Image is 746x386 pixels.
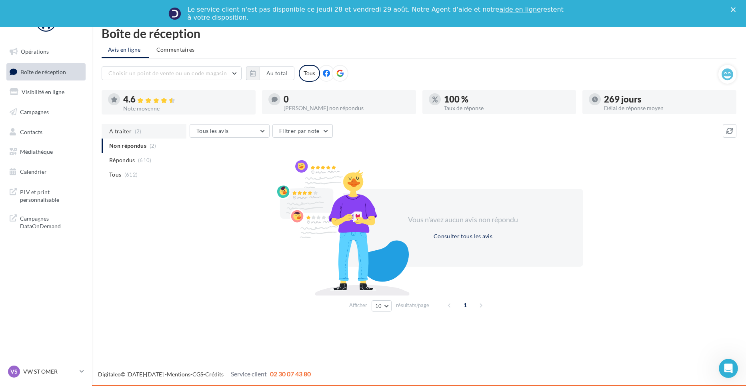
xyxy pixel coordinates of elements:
[284,95,410,104] div: 0
[20,213,82,230] span: Campagnes DataOnDemand
[138,157,152,163] span: (610)
[102,66,242,80] button: Choisir un point de vente ou un code magasin
[21,48,49,55] span: Opérations
[272,124,333,138] button: Filtrer par note
[98,371,311,378] span: © [DATE]-[DATE] - - -
[5,124,87,141] a: Contacts
[349,302,367,309] span: Afficher
[22,88,64,95] span: Visibilité en ligne
[5,63,87,80] a: Boîte de réception
[396,302,429,309] span: résultats/page
[192,371,203,378] a: CGS
[20,148,53,155] span: Médiathèque
[444,105,570,111] div: Taux de réponse
[20,109,49,115] span: Campagnes
[246,66,294,80] button: Au total
[231,370,267,378] span: Service client
[731,7,739,12] div: Fermer
[123,106,249,111] div: Note moyenne
[20,128,42,135] span: Contacts
[284,105,410,111] div: [PERSON_NAME] non répondus
[20,68,66,75] span: Boîte de réception
[5,183,87,207] a: PLV et print personnalisable
[5,104,87,121] a: Campagnes
[205,371,224,378] a: Crédits
[270,370,311,378] span: 02 30 07 43 80
[5,210,87,233] a: Campagnes DataOnDemand
[299,65,320,82] div: Tous
[98,371,121,378] a: Digitaleo
[188,6,565,22] div: Le service client n'est pas disponible ce jeudi 28 et vendredi 29 août. Notre Agent d'aide et not...
[459,299,472,312] span: 1
[5,163,87,180] a: Calendrier
[167,371,190,378] a: Mentions
[604,105,730,111] div: Délai de réponse moyen
[109,171,121,179] span: Tous
[719,359,738,378] iframe: Intercom live chat
[499,6,540,13] a: aide en ligne
[123,95,249,104] div: 4.6
[372,300,392,312] button: 10
[20,187,82,204] span: PLV et print personnalisable
[430,231,496,241] button: Consulter tous les avis
[196,127,229,134] span: Tous les avis
[5,84,87,101] a: Visibilité en ligne
[604,95,730,104] div: 269 jours
[108,70,227,76] span: Choisir un point de vente ou un code magasin
[156,46,195,54] span: Commentaires
[168,7,181,20] img: Profile image for Service-Client
[109,156,135,164] span: Répondus
[102,27,736,39] div: Boîte de réception
[5,143,87,160] a: Médiathèque
[260,66,294,80] button: Au total
[109,127,132,135] span: A traiter
[190,124,270,138] button: Tous les avis
[23,368,76,376] p: VW ST OMER
[124,171,138,178] span: (612)
[5,43,87,60] a: Opérations
[394,215,532,225] div: Vous n'avez aucun avis non répondu
[20,168,47,175] span: Calendrier
[6,364,86,379] a: VS VW ST OMER
[135,128,142,135] span: (2)
[375,303,382,309] span: 10
[444,95,570,104] div: 100 %
[10,368,18,376] span: VS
